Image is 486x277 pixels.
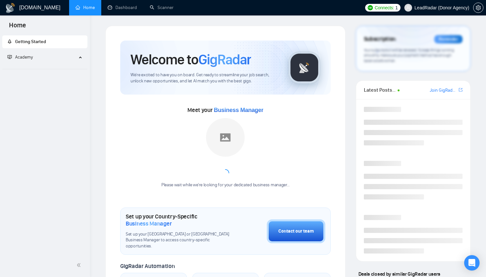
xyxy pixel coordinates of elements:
div: Open Intercom Messenger [464,255,480,271]
span: 1 [395,4,398,11]
span: export [459,87,463,92]
div: Contact our team [278,228,314,235]
span: fund-projection-screen [7,55,12,59]
span: Connects: [375,4,394,11]
span: Your subscription will be renewed. To keep things running smoothly, make sure your payment method... [364,48,454,63]
span: GigRadar [198,51,251,68]
img: logo [5,3,15,13]
a: export [459,87,463,93]
span: Meet your [187,106,263,114]
img: placeholder.png [206,118,245,157]
button: Contact our team [267,219,325,243]
div: Reminder [434,35,463,43]
span: Home [4,21,31,34]
img: gigradar-logo.png [288,51,320,84]
span: Set up your [GEOGRAPHIC_DATA] or [GEOGRAPHIC_DATA] Business Manager to access country-specific op... [126,231,235,250]
span: Business Manager [126,220,172,227]
span: We're excited to have you on board. Get ready to streamline your job search, unlock new opportuni... [130,72,278,84]
span: GigRadar Automation [120,263,175,270]
a: dashboardDashboard [108,5,137,10]
a: setting [473,5,483,10]
li: Academy Homepage [2,66,87,70]
a: Join GigRadar Slack Community [430,87,457,94]
span: Business Manager [214,107,263,113]
button: setting [473,3,483,13]
span: loading [221,169,229,177]
span: double-left [76,262,83,268]
span: Subscription [364,34,396,45]
a: homeHome [76,5,95,10]
img: upwork-logo.png [368,5,373,10]
li: Getting Started [2,35,87,48]
span: Getting Started [15,39,46,44]
h1: Welcome to [130,51,251,68]
span: user [406,5,410,10]
span: Academy [7,54,33,60]
span: Academy [15,54,33,60]
span: rocket [7,39,12,44]
h1: Set up your Country-Specific [126,213,235,227]
span: Latest Posts from the GigRadar Community [364,86,396,94]
div: Please wait while we're looking for your dedicated business manager... [157,182,293,188]
span: setting [473,5,483,10]
a: searchScanner [150,5,174,10]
